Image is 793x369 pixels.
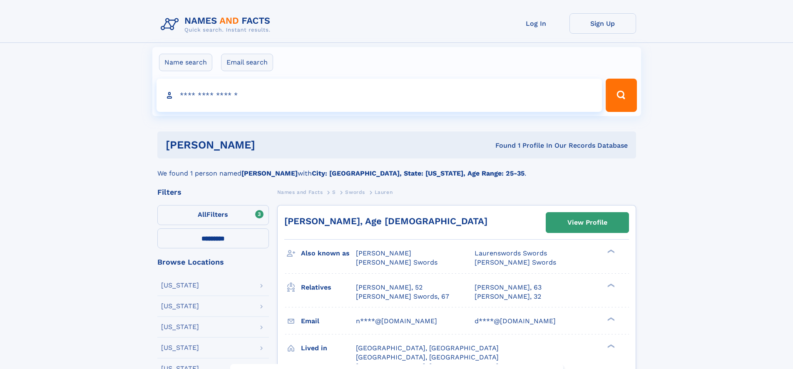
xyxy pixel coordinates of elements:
[375,189,393,195] span: Lauren
[157,158,636,178] div: We found 1 person named with .
[375,141,628,150] div: Found 1 Profile In Our Records Database
[301,280,356,295] h3: Relatives
[241,169,298,177] b: [PERSON_NAME]
[157,258,269,266] div: Browse Locations
[605,249,615,254] div: ❯
[605,316,615,322] div: ❯
[605,343,615,349] div: ❯
[301,246,356,260] h3: Also known as
[605,282,615,288] div: ❯
[475,258,556,266] span: [PERSON_NAME] Swords
[503,13,569,34] a: Log In
[301,314,356,328] h3: Email
[312,169,525,177] b: City: [GEOGRAPHIC_DATA], State: [US_STATE], Age Range: 25-35
[332,187,336,197] a: S
[277,187,323,197] a: Names and Facts
[221,54,273,71] label: Email search
[606,79,636,112] button: Search Button
[475,283,542,292] a: [PERSON_NAME], 63
[157,205,269,225] label: Filters
[567,213,607,232] div: View Profile
[159,54,212,71] label: Name search
[569,13,636,34] a: Sign Up
[198,211,206,218] span: All
[161,324,199,330] div: [US_STATE]
[356,249,411,257] span: [PERSON_NAME]
[356,292,449,301] a: [PERSON_NAME] Swords, 67
[161,303,199,310] div: [US_STATE]
[332,189,336,195] span: S
[345,189,365,195] span: Swords
[345,187,365,197] a: Swords
[161,282,199,289] div: [US_STATE]
[475,249,547,257] span: Laurenswords Swords
[161,344,199,351] div: [US_STATE]
[301,341,356,355] h3: Lived in
[356,258,438,266] span: [PERSON_NAME] Swords
[475,292,541,301] a: [PERSON_NAME], 32
[356,344,499,352] span: [GEOGRAPHIC_DATA], [GEOGRAPHIC_DATA]
[157,13,277,36] img: Logo Names and Facts
[157,79,602,112] input: search input
[284,216,487,226] a: [PERSON_NAME], Age [DEMOGRAPHIC_DATA]
[166,140,375,150] h1: [PERSON_NAME]
[356,283,423,292] a: [PERSON_NAME], 52
[157,188,269,196] div: Filters
[356,353,499,361] span: [GEOGRAPHIC_DATA], [GEOGRAPHIC_DATA]
[546,213,629,233] a: View Profile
